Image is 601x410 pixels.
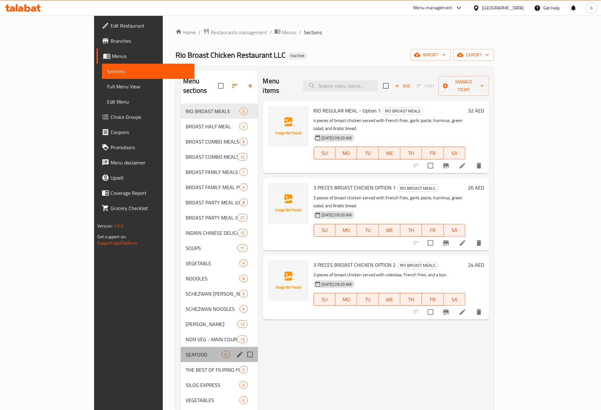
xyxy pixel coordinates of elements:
[316,149,333,158] span: SU
[413,81,438,91] span: Select section first
[268,260,309,301] img: 3 PIECES BROAST CHICKEN OPTION 2
[438,304,454,320] button: Branch-specific-item
[186,396,240,404] div: VEGETABLES
[238,336,247,343] span: 13
[314,147,336,159] button: SU
[186,259,240,267] span: VEGETABLE
[240,276,247,282] span: 8
[425,149,441,158] span: FR
[102,79,195,94] a: Full Menu View
[186,305,240,313] div: SCHEZWAN NOODLES
[240,138,247,145] div: items
[357,293,379,306] button: TU
[186,275,240,282] span: NOODLES
[186,351,222,358] span: SEAFOOD
[97,109,195,125] a: Choice Groups
[468,183,484,192] h6: 26 AED
[111,189,189,197] span: Coverage Report
[240,184,247,190] span: 4
[186,320,237,328] div: FRIED RICE
[237,229,247,237] div: items
[336,224,357,237] button: MO
[360,149,376,158] span: TU
[316,226,333,235] span: SU
[438,158,454,173] button: Branch-specific-item
[240,107,247,115] div: items
[186,153,237,161] span: BROAST COMBO MEALS PINOY STYLE
[459,308,466,316] a: Edit menu item
[227,78,243,93] span: Sort sections
[181,104,258,119] div: RIO BROAST MEALS3
[268,183,309,224] img: 3 PIECES BROAST CHICKEN OPTION 1
[240,124,247,130] span: 2
[304,29,322,36] span: Sections
[299,29,301,36] li: /
[444,78,484,94] span: Manage items
[424,236,437,250] span: Select to update
[111,37,189,45] span: Branches
[314,194,465,210] p: 3 pieces of broast chicken served with French fries, garlic paste, hummus, green salad, and Arabi...
[97,140,195,155] a: Promotions
[397,184,438,192] div: RIO BROAST MEALS
[425,295,441,304] span: FR
[181,119,258,134] div: BROAST HALF MEAL2
[183,76,218,95] h2: Menu sections
[314,293,336,306] button: SU
[438,235,454,251] button: Branch-specific-item
[438,76,489,96] button: Manage items
[97,155,195,170] a: Menu disclaimer
[181,225,258,240] div: INDIAN CHINESE DELICACIES12
[181,149,258,164] div: BROAST COMBO MEALS PINOY STYLE12
[97,125,195,140] a: Coupons
[403,226,419,235] span: TH
[468,106,484,115] h6: 32 AED
[274,28,297,36] a: Menus
[102,64,195,79] a: Sections
[222,352,229,358] span: 0
[214,79,227,93] span: Select all sections
[186,138,240,145] span: BROAST COMBO MEALS
[446,149,463,158] span: SA
[468,260,484,269] h6: 24 AED
[413,4,452,12] div: Menu-management
[186,229,237,237] span: INDIAN CHINESE DELICACIES
[181,377,258,393] div: SILOG EXPRESS0
[453,49,494,61] button: export
[240,396,247,404] div: items
[400,224,422,237] button: TH
[240,139,247,145] span: 8
[211,29,267,36] span: Restaurants management
[186,320,237,328] span: [PERSON_NAME]
[240,306,247,312] span: 9
[471,158,487,173] button: delete
[379,224,400,237] button: WE
[237,320,247,328] div: items
[112,52,189,60] span: Menus
[238,154,247,160] span: 12
[459,162,466,170] a: Edit menu item
[263,76,296,95] h2: Menu items
[446,226,463,235] span: SA
[319,281,355,287] span: [DATE] 09:20 AM
[181,362,258,377] div: THE BEST OF FILIPINO FOOD FIESTA0
[240,259,247,267] div: items
[181,317,258,332] div: [PERSON_NAME]12
[316,295,333,304] span: SU
[97,48,195,64] a: Menus
[288,52,307,60] div: Inactive
[203,28,267,36] a: Restaurants management
[186,168,240,176] span: BROAST FAMILY MEALS
[186,290,240,298] div: SCHEZWAN FRIED RICE
[240,169,247,175] span: 7
[458,51,489,59] span: export
[181,271,258,286] div: NOODLES8
[186,123,240,130] span: BROAST HALF MEAL
[176,28,494,36] nav: breadcrumb
[459,239,466,247] a: Edit menu item
[400,293,422,306] button: TH
[381,226,398,235] span: WE
[240,275,247,282] div: items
